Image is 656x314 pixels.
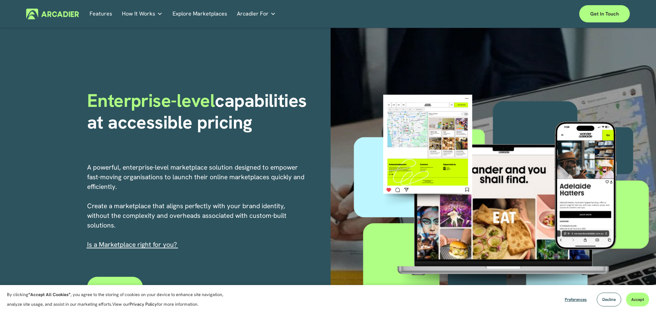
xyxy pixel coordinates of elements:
span: I [87,240,177,249]
span: Accept [631,297,644,302]
span: Decline [602,297,616,302]
strong: “Accept All Cookies” [28,292,71,297]
span: Preferences [565,297,587,302]
img: Arcadier [26,9,79,19]
a: Features [90,9,112,19]
button: Accept [626,293,649,306]
a: folder dropdown [122,9,163,19]
a: folder dropdown [237,9,276,19]
a: s a Marketplace right for you? [89,240,177,249]
p: By clicking , you agree to the storing of cookies on your device to enhance site navigation, anal... [7,290,231,309]
strong: capabilities at accessible pricing [87,89,312,134]
a: Privacy Policy [129,301,157,307]
a: Explore Marketplaces [173,9,227,19]
button: Decline [597,293,621,306]
button: Preferences [560,293,592,306]
span: Arcadier For [237,9,269,19]
span: Enterprise-level [87,89,215,112]
a: Contact Us [87,277,143,297]
a: Get in touch [579,5,630,22]
span: How It Works [122,9,155,19]
p: A powerful, enterprise-level marketplace solution designed to empower fast-moving organisations t... [87,163,305,250]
